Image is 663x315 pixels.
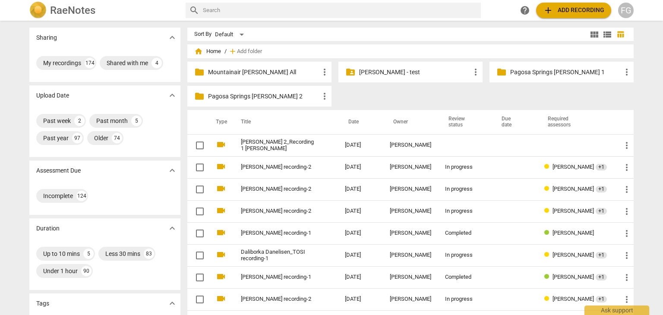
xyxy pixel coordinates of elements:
div: Past year [43,134,69,142]
th: Owner [383,110,438,134]
span: expand_more [167,32,177,43]
span: expand_more [167,223,177,233]
div: +1 [596,186,607,192]
div: Past week [43,117,71,125]
span: Review status: in progress [544,208,552,214]
a: [PERSON_NAME] recording-2 [241,186,314,192]
button: Tile view [588,28,601,41]
span: videocam [216,183,226,194]
div: 90 [81,266,92,276]
div: [PERSON_NAME] [390,274,431,280]
p: Tags [36,299,49,308]
div: Under 1 hour [43,267,78,275]
th: Review status [438,110,491,134]
span: folder [194,67,205,77]
button: Table view [614,28,627,41]
span: more_vert [622,250,632,261]
td: [DATE] [338,222,383,244]
p: Mountainair TOSI All [208,68,319,77]
button: FG [618,3,634,18]
div: [PERSON_NAME] [390,230,431,236]
p: Assessment Due [36,166,81,175]
div: In progress [445,164,484,170]
p: Pagosa Springs TOSI 2 [208,92,319,101]
div: My recordings [43,59,81,67]
span: more_vert [622,67,632,77]
div: +1 [596,252,607,258]
span: more_vert [622,272,632,283]
span: videocam [216,139,226,150]
a: [PERSON_NAME] recording-1 [241,230,314,236]
a: [PERSON_NAME] recording-1 [241,274,314,280]
a: Help [517,3,533,18]
div: [PERSON_NAME] [390,296,431,302]
div: Less 30 mins [105,249,140,258]
div: 5 [83,249,94,259]
button: List view [601,28,614,41]
div: Up to 10 mins [43,249,80,258]
span: more_vert [622,140,632,151]
div: Sort By [194,31,212,38]
button: Show more [166,222,179,235]
div: Completed [445,274,484,280]
span: +1 [596,208,607,214]
span: folder_shared [345,67,356,77]
span: more_vert [622,162,632,173]
div: Older [94,134,108,142]
td: [DATE] [338,200,383,222]
td: [DATE] [338,178,383,200]
div: 174 [85,58,95,68]
td: [DATE] [338,288,383,310]
span: [PERSON_NAME] [552,296,594,302]
th: Type [209,110,230,134]
div: [PERSON_NAME] [390,164,431,170]
div: +1 [596,296,607,302]
th: Date [338,110,383,134]
span: expand_more [167,90,177,101]
span: [PERSON_NAME] [552,274,594,280]
button: Show more [166,164,179,177]
div: 83 [144,249,154,259]
span: more_vert [622,184,632,195]
span: videocam [216,293,226,304]
div: 5 [131,116,142,126]
div: [PERSON_NAME] [390,186,431,192]
button: Show more [166,89,179,102]
div: 2 [74,116,85,126]
div: In progress [445,208,484,214]
img: Logo [29,2,47,19]
input: Search [203,3,477,17]
span: videocam [216,227,226,238]
button: Upload [536,3,611,18]
div: 74 [112,133,122,143]
span: Review status: in progress [544,252,552,258]
a: [PERSON_NAME] 2_Recording 1 [PERSON_NAME] [241,139,314,152]
td: [DATE] [338,244,383,266]
a: LogoRaeNotes [29,2,179,19]
span: Review status: in progress [544,296,552,302]
div: Completed [445,230,484,236]
a: [PERSON_NAME] recording-2 [241,208,314,214]
h2: RaeNotes [50,4,95,16]
span: [PERSON_NAME] [552,208,594,214]
span: +1 [596,274,607,280]
span: view_list [602,29,612,40]
p: Sharing [36,33,57,42]
span: Home [194,47,221,56]
span: more_vert [622,294,632,305]
a: [PERSON_NAME] recording-2 [241,164,314,170]
span: videocam [216,249,226,260]
div: 4 [152,58,162,68]
span: Review status: completed [544,230,552,236]
div: +1 [596,164,607,170]
span: table_chart [616,30,625,38]
a: [PERSON_NAME] recording-2 [241,296,314,302]
span: Review status: completed [544,274,552,280]
th: Due date [491,110,537,134]
span: help [520,5,530,16]
div: Default [215,28,247,41]
span: home [194,47,203,56]
span: Review status: in progress [544,164,552,170]
span: view_module [589,29,600,40]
